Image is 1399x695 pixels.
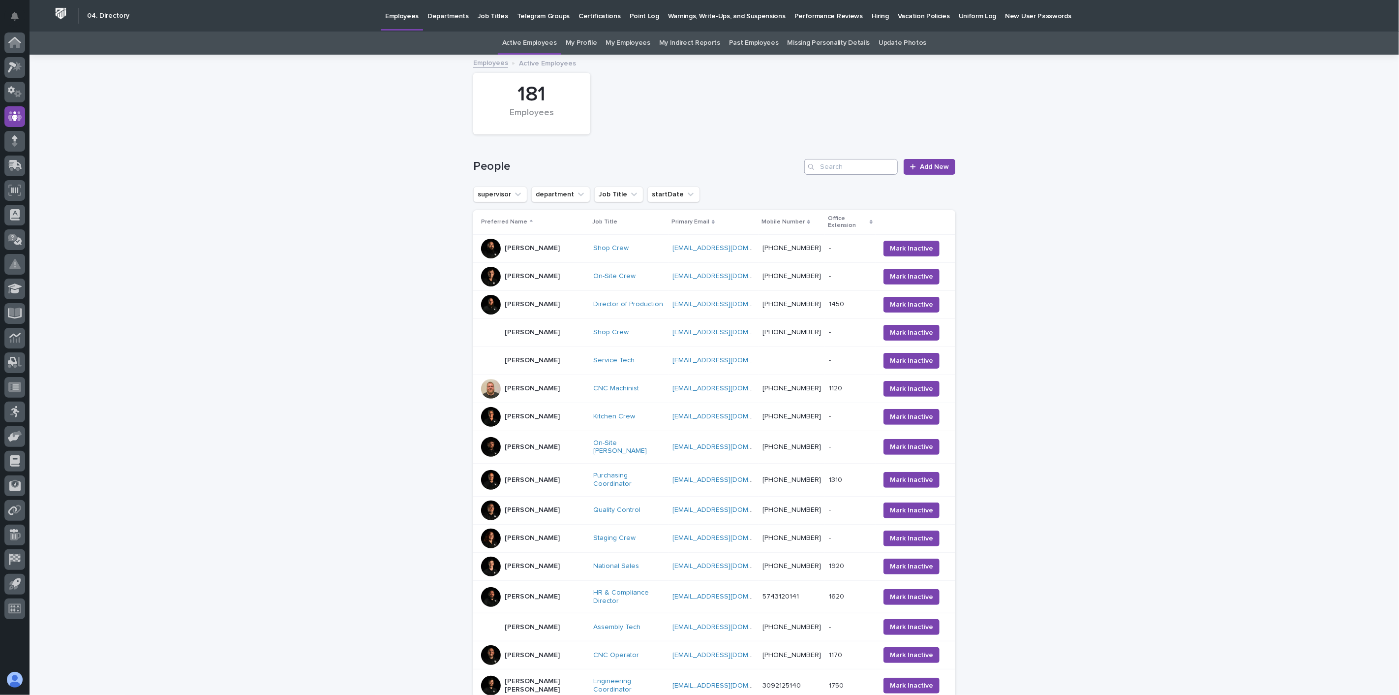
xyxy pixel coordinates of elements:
[829,474,844,484] p: 1310
[473,641,955,669] tr: [PERSON_NAME]CNC Operator [EMAIL_ADDRESS][DOMAIN_NAME] [PHONE_NUMBER]11701170 Mark Inactive
[659,32,720,55] a: My Indirect Reports
[505,443,560,451] p: [PERSON_NAME]
[473,431,955,464] tr: [PERSON_NAME]On-Site [PERSON_NAME] [EMAIL_ADDRESS][DOMAIN_NAME] [PHONE_NUMBER]-- Mark Inactive
[883,409,940,425] button: Mark Inactive
[829,354,833,365] p: -
[762,443,821,450] a: [PHONE_NUMBER]
[890,475,933,485] span: Mark Inactive
[505,562,560,570] p: [PERSON_NAME]
[505,677,585,694] p: [PERSON_NAME] [PERSON_NAME]
[473,159,800,174] h1: People
[890,244,933,253] span: Mark Inactive
[593,300,663,309] a: Director of Production
[12,12,25,28] div: Notifications
[883,647,940,663] button: Mark Inactive
[829,270,833,281] p: -
[592,217,617,227] p: Job Title
[890,300,933,310] span: Mark Inactive
[883,589,940,605] button: Mark Inactive
[473,403,955,431] tr: [PERSON_NAME]Kitchen Crew [EMAIL_ADDRESS][DOMAIN_NAME] [PHONE_NUMBER]-- Mark Inactive
[672,593,784,600] a: [EMAIL_ADDRESS][DOMAIN_NAME]
[593,677,665,694] a: Engineering Coordinator
[879,32,926,55] a: Update Photos
[473,187,527,202] button: supervisor
[762,385,821,392] a: [PHONE_NUMBER]
[593,244,629,253] a: Shop Crew
[890,650,933,660] span: Mark Inactive
[4,669,25,690] button: users-avatar
[473,290,955,318] tr: [PERSON_NAME]Director of Production [EMAIL_ADDRESS][DOMAIN_NAME] [PHONE_NUMBER]14501450 Mark Inac...
[890,681,933,691] span: Mark Inactive
[890,592,933,602] span: Mark Inactive
[762,273,821,280] a: [PHONE_NUMBER]
[473,464,955,497] tr: [PERSON_NAME]Purchasing Coordinator [EMAIL_ADDRESS][DOMAIN_NAME] [PHONE_NUMBER]13101310 Mark Inac...
[829,242,833,253] p: -
[505,651,560,660] p: [PERSON_NAME]
[473,613,955,641] tr: [PERSON_NAME]Assembly Tech [EMAIL_ADDRESS][DOMAIN_NAME] [PHONE_NUMBER]-- Mark Inactive
[672,385,784,392] a: [EMAIL_ADDRESS][DOMAIN_NAME]
[473,347,955,375] tr: [PERSON_NAME]Service Tech [EMAIL_ADDRESS][DOMAIN_NAME] -- Mark Inactive
[829,560,846,570] p: 1920
[890,412,933,422] span: Mark Inactive
[52,4,70,23] img: Workspace Logo
[829,649,844,660] p: 1170
[606,32,650,55] a: My Employees
[672,301,784,308] a: [EMAIL_ADDRESS][DOMAIN_NAME]
[87,12,129,20] h2: 04. Directory
[473,524,955,552] tr: [PERSON_NAME]Staging Crew [EMAIL_ADDRESS][DOMAIN_NAME] [PHONE_NUMBER]-- Mark Inactive
[890,272,933,282] span: Mark Inactive
[593,328,629,337] a: Shop Crew
[505,300,560,309] p: [PERSON_NAME]
[505,384,560,393] p: [PERSON_NAME]
[566,32,597,55] a: My Profile
[883,472,940,488] button: Mark Inactive
[883,439,940,455] button: Mark Inactive
[828,213,867,231] p: Office Extension
[890,562,933,571] span: Mark Inactive
[788,32,870,55] a: Missing Personality Details
[829,504,833,514] p: -
[890,534,933,543] span: Mark Inactive
[829,411,833,421] p: -
[593,412,635,421] a: Kitchen Crew
[890,384,933,394] span: Mark Inactive
[593,472,665,488] a: Purchasing Coordinator
[883,619,940,635] button: Mark Inactive
[490,82,574,107] div: 181
[762,301,821,308] a: [PHONE_NUMBER]
[804,159,898,175] input: Search
[762,329,821,336] a: [PHONE_NUMBER]
[505,272,560,281] p: [PERSON_NAME]
[490,108,574,128] div: Employees
[593,439,665,456] a: On-Site [PERSON_NAME]
[505,534,560,542] p: [PERSON_NAME]
[672,563,784,569] a: [EMAIL_ADDRESS][DOMAIN_NAME]
[481,217,527,227] p: Preferred Name
[473,318,955,347] tr: [PERSON_NAME]Shop Crew [EMAIL_ADDRESS][DOMAIN_NAME] [PHONE_NUMBER]-- Mark Inactive
[647,187,700,202] button: startDate
[762,476,821,483] a: [PHONE_NUMBER]
[593,356,635,365] a: Service Tech
[505,356,560,365] p: [PERSON_NAME]
[829,326,833,337] p: -
[883,325,940,341] button: Mark Inactive
[762,624,821,631] a: [PHONE_NUMBER]
[883,353,940,369] button: Mark Inactive
[904,159,955,175] a: Add New
[473,234,955,262] tr: [PERSON_NAME]Shop Crew [EMAIL_ADDRESS][DOMAIN_NAME] [PHONE_NUMBER]-- Mark Inactive
[473,552,955,580] tr: [PERSON_NAME]National Sales [EMAIL_ADDRESS][DOMAIN_NAME] [PHONE_NUMBER]19201920 Mark Inactive
[671,217,709,227] p: Primary Email
[505,244,560,253] p: [PERSON_NAME]
[505,476,560,484] p: [PERSON_NAME]
[883,503,940,518] button: Mark Inactive
[672,329,784,336] a: [EMAIL_ADDRESS][DOMAIN_NAME]
[672,624,784,631] a: [EMAIL_ADDRESS][DOMAIN_NAME]
[829,621,833,632] p: -
[593,506,640,514] a: Quality Control
[473,496,955,524] tr: [PERSON_NAME]Quality Control [EMAIL_ADDRESS][DOMAIN_NAME] [PHONE_NUMBER]-- Mark Inactive
[519,57,576,68] p: Active Employees
[762,413,821,420] a: [PHONE_NUMBER]
[920,163,949,170] span: Add New
[593,562,639,570] a: National Sales
[762,245,821,252] a: [PHONE_NUMBER]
